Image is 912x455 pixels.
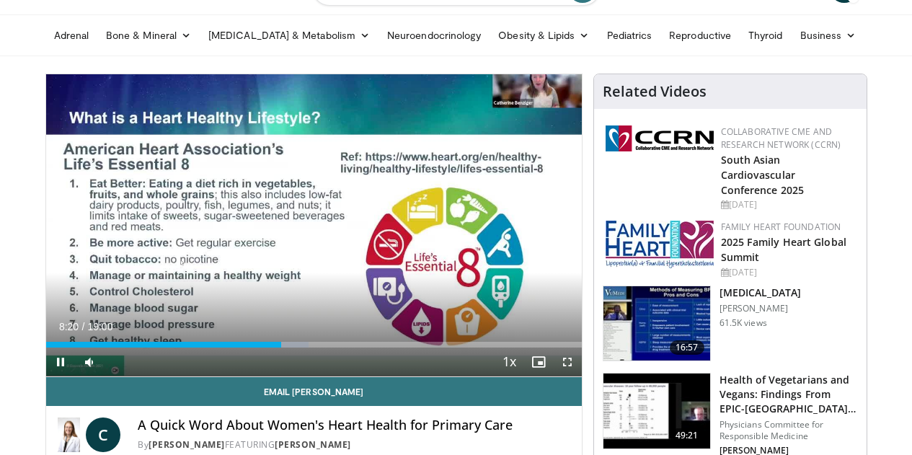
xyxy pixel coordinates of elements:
[82,321,85,332] span: /
[720,286,802,300] h3: [MEDICAL_DATA]
[792,21,865,50] a: Business
[603,83,707,100] h4: Related Videos
[721,266,855,279] div: [DATE]
[721,153,805,197] a: South Asian Cardiovascular Conference 2025
[670,428,704,443] span: 49:21
[720,317,767,329] p: 61.5K views
[603,374,710,449] img: 606f2b51-b844-428b-aa21-8c0c72d5a896.150x105_q85_crop-smart_upscale.jpg
[490,21,598,50] a: Obesity & Lipids
[670,340,704,355] span: 16:57
[598,21,661,50] a: Pediatrics
[721,235,846,264] a: 2025 Family Heart Global Summit
[721,198,855,211] div: [DATE]
[138,438,570,451] div: By FEATURING
[721,221,841,233] a: Family Heart Foundation
[720,419,858,442] p: Physicians Committee for Responsible Medicine
[603,286,710,361] img: a92b9a22-396b-4790-a2bb-5028b5f4e720.150x105_q85_crop-smart_upscale.jpg
[660,21,740,50] a: Reproductive
[553,348,582,376] button: Fullscreen
[59,321,79,332] span: 8:20
[86,418,120,452] a: C
[138,418,570,433] h4: A Quick Word About Women's Heart Health for Primary Care
[378,21,490,50] a: Neuroendocrinology
[45,21,98,50] a: Adrenal
[495,348,524,376] button: Playback Rate
[46,348,75,376] button: Pause
[46,74,582,377] video-js: Video Player
[97,21,200,50] a: Bone & Mineral
[606,125,714,151] img: a04ee3ba-8487-4636-b0fb-5e8d268f3737.png.150x105_q85_autocrop_double_scale_upscale_version-0.2.png
[603,286,858,362] a: 16:57 [MEDICAL_DATA] [PERSON_NAME] 61.5K views
[721,125,841,151] a: Collaborative CME and Research Network (CCRN)
[149,438,225,451] a: [PERSON_NAME]
[720,303,802,314] p: [PERSON_NAME]
[720,373,858,416] h3: Health of Vegetarians and Vegans: Findings From EPIC-[GEOGRAPHIC_DATA] and Othe…
[740,21,792,50] a: Thyroid
[87,321,112,332] span: 19:00
[200,21,378,50] a: [MEDICAL_DATA] & Metabolism
[46,342,582,348] div: Progress Bar
[275,438,351,451] a: [PERSON_NAME]
[58,418,81,452] img: Dr. Catherine P. Benziger
[606,221,714,268] img: 96363db5-6b1b-407f-974b-715268b29f70.jpeg.150x105_q85_autocrop_double_scale_upscale_version-0.2.jpg
[46,377,582,406] a: Email [PERSON_NAME]
[75,348,104,376] button: Mute
[524,348,553,376] button: Enable picture-in-picture mode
